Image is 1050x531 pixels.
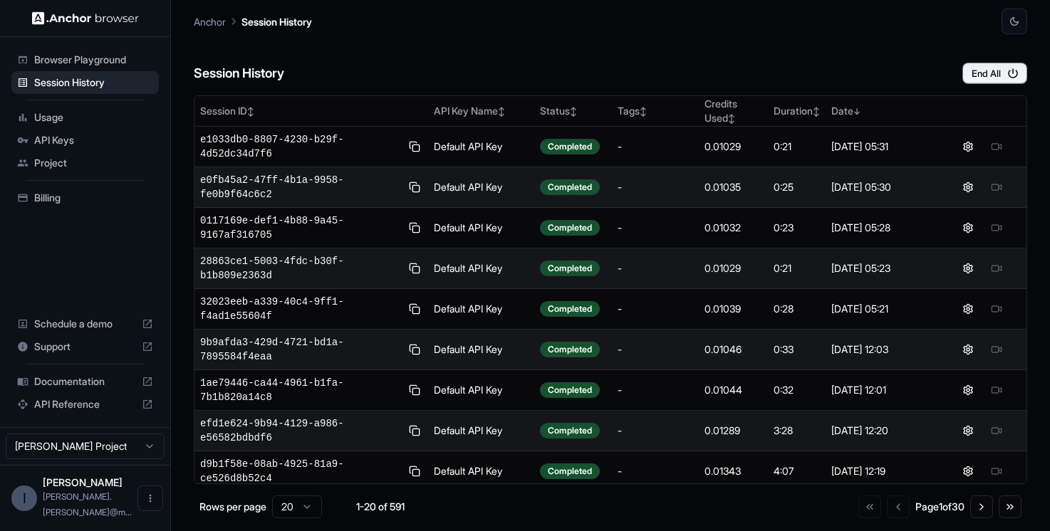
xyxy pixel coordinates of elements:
span: Session History [34,75,153,90]
p: Session History [241,14,312,29]
div: Status [540,104,606,118]
span: 0117169e-def1-4b88-9a45-9167af316705 [200,214,401,242]
div: Completed [540,342,600,357]
div: [DATE] 12:03 [831,342,932,357]
div: Session History [11,71,159,94]
td: Default API Key [428,370,534,411]
span: ↕ [247,106,254,117]
td: Default API Key [428,289,534,330]
div: 0.01029 [705,140,762,154]
span: e1033db0-8807-4230-b29f-4d52dc34d7f6 [200,132,401,161]
span: d9b1f58e-08ab-4925-81a9-ce526d8b52c4 [200,457,401,485]
div: Project [11,152,159,174]
div: [DATE] 05:30 [831,180,932,194]
div: [DATE] 12:01 [831,383,932,397]
span: Schedule a demo [34,317,136,331]
div: API Keys [11,129,159,152]
button: Open menu [137,485,163,511]
div: 4:07 [774,464,820,478]
td: Default API Key [428,330,534,370]
div: Date [831,104,932,118]
div: 0:32 [774,383,820,397]
span: ↕ [640,106,647,117]
p: Anchor [194,14,226,29]
div: API Key Name [434,104,529,118]
div: - [618,464,693,478]
div: 0:21 [774,261,820,275]
div: 0.01343 [705,464,762,478]
span: Browser Playground [34,53,153,67]
div: Session ID [200,104,422,118]
span: API Keys [34,133,153,147]
div: Completed [540,423,600,438]
div: Page 1 of 30 [915,500,965,514]
div: - [618,140,693,154]
div: 0.01035 [705,180,762,194]
div: - [618,261,693,275]
div: 3:28 [774,424,820,438]
div: 1-20 of 591 [345,500,416,514]
span: API Reference [34,397,136,411]
span: Ivan Sanchez [43,476,123,488]
button: End All [962,63,1027,84]
div: Duration [774,104,820,118]
div: Completed [540,301,600,317]
span: Documentation [34,374,136,389]
div: [DATE] 05:23 [831,261,932,275]
td: Default API Key [428,451,534,492]
div: 0:25 [774,180,820,194]
td: Default API Key [428,411,534,451]
span: 28863ce1-5003-4fdc-b30f-b1b809e2363d [200,254,401,283]
div: Completed [540,261,600,276]
nav: breadcrumb [194,14,312,29]
span: e0fb45a2-47ff-4b1a-9958-fe0b9f64c6c2 [200,173,401,201]
div: - [618,180,693,194]
div: Credits Used [705,97,762,125]
div: 0.01289 [705,424,762,438]
div: Tags [618,104,693,118]
div: [DATE] 12:19 [831,464,932,478]
div: [DATE] 05:21 [831,302,932,316]
span: ↓ [853,106,861,117]
span: ↕ [570,106,577,117]
div: Support [11,335,159,358]
div: 0.01046 [705,342,762,357]
p: Rows per page [199,500,266,514]
div: [DATE] 12:20 [831,424,932,438]
span: Support [34,340,136,354]
div: [DATE] 05:28 [831,221,932,235]
div: 0.01044 [705,383,762,397]
div: Browser Playground [11,48,159,71]
td: Default API Key [428,167,534,208]
div: 0:23 [774,221,820,235]
div: Usage [11,106,159,129]
span: ivan.sanchez@medtrainer.com [43,491,132,517]
h6: Session History [194,63,284,84]
div: - [618,342,693,357]
div: - [618,383,693,397]
div: Completed [540,463,600,479]
td: Default API Key [428,127,534,167]
div: Completed [540,220,600,236]
div: 0:21 [774,140,820,154]
span: ↕ [498,106,505,117]
div: [DATE] 05:31 [831,140,932,154]
span: 1ae79446-ca44-4961-b1fa-7b1b820a14c8 [200,376,401,404]
div: - [618,302,693,316]
div: Completed [540,179,600,195]
div: Schedule a demo [11,312,159,335]
img: Anchor Logo [32,11,139,25]
span: Project [34,156,153,170]
div: Documentation [11,370,159,393]
div: - [618,424,693,438]
span: 9b9afda3-429d-4721-bd1a-7895584f4eaa [200,335,401,364]
div: 0.01039 [705,302,762,316]
span: ↕ [813,106,820,117]
span: Usage [34,110,153,125]
div: 0.01032 [705,221,762,235]
div: 0:33 [774,342,820,357]
div: API Reference [11,393,159,416]
span: 32023eeb-a339-40c4-9ff1-f4ad1e55604f [200,295,401,323]
div: 0:28 [774,302,820,316]
span: Billing [34,191,153,205]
